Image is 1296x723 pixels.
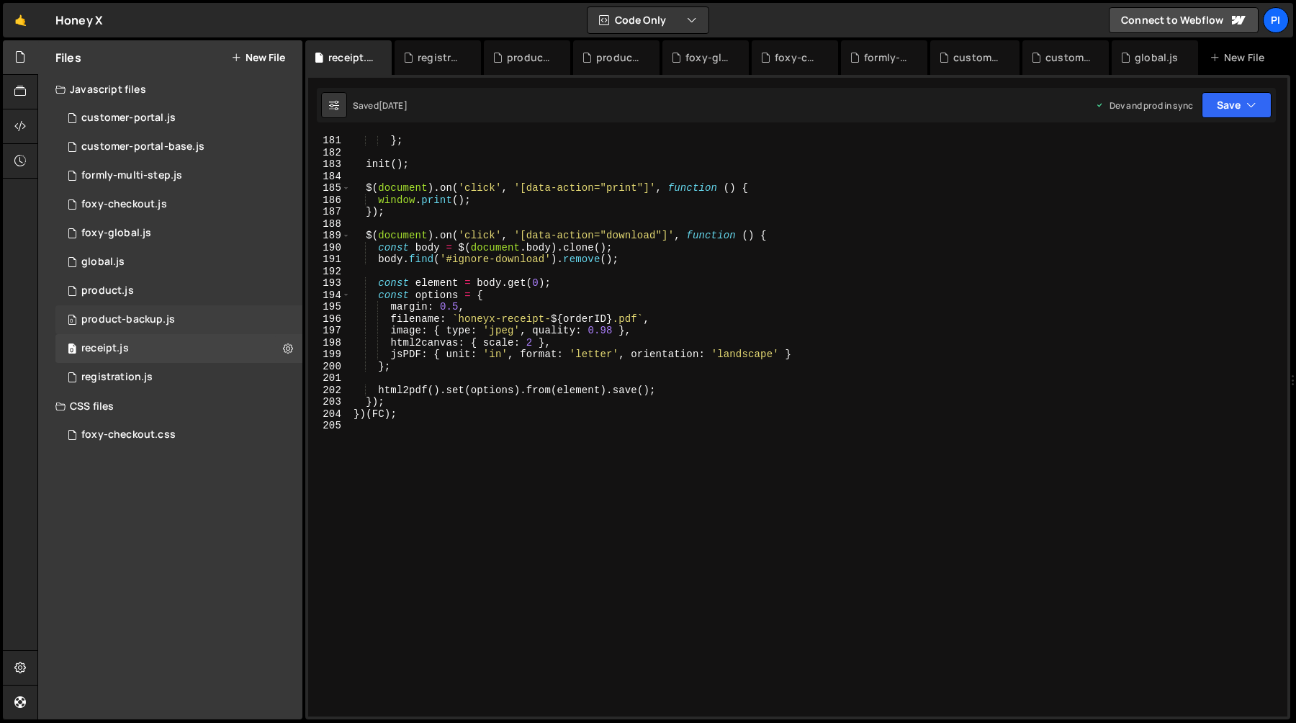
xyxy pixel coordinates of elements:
div: 182 [308,147,351,159]
div: 193 [308,277,351,289]
div: formly-multi-step.js [864,50,910,65]
div: 190 [308,242,351,254]
div: 11115/29457.js [55,219,302,248]
div: Javascript files [38,75,302,104]
div: 189 [308,230,351,242]
div: receipt.js [328,50,374,65]
div: product-backup.js [81,313,175,326]
div: Honey X [55,12,102,29]
div: 11115/29587.js [55,277,302,305]
div: 202 [308,385,351,397]
div: 191 [308,253,351,266]
div: 183 [308,158,351,171]
div: 184 [308,171,351,183]
div: 11115/30890.js [55,190,302,219]
div: foxy-checkout.css [81,428,176,441]
div: 198 [308,337,351,349]
div: customer-portal-base.js [953,50,1002,65]
div: 181 [308,135,351,147]
div: 187 [308,206,351,218]
div: 11115/30581.js [55,363,302,392]
div: customer-portal-base.js [81,140,204,153]
div: Dev and prod in sync [1095,99,1193,112]
div: 11115/30117.js [55,133,302,161]
h2: Files [55,50,81,66]
div: 192 [308,266,351,278]
div: 11115/28888.js [55,104,302,133]
div: 194 [308,289,351,302]
div: 201 [308,372,351,385]
div: receipt.js [81,342,129,355]
div: 200 [308,361,351,373]
div: 195 [308,301,351,313]
div: 11115/33543.js [55,305,302,334]
div: product.js [81,284,134,297]
a: 🤙 [3,3,38,37]
div: customer-portal.js [1045,50,1092,65]
div: product.js [596,50,642,65]
div: foxy-checkout.js [81,198,167,211]
div: CSS files [38,392,302,421]
div: 196 [308,313,351,325]
div: 199 [308,349,351,361]
div: foxy-checkout.js [775,50,821,65]
div: Saved [353,99,408,112]
div: product-backup.js [507,50,553,65]
div: formly-multi-step.js [81,169,182,182]
a: Pi [1263,7,1289,33]
div: registration.js [81,371,153,384]
button: Save [1202,92,1272,118]
div: foxy-global.js [685,50,732,65]
div: 185 [308,182,351,194]
div: customer-portal.js [81,112,176,125]
div: New File [1210,50,1270,65]
div: 188 [308,218,351,230]
div: registration.js [418,50,464,65]
span: 0 [68,315,76,327]
div: 11115/30391.js [55,334,302,363]
div: 203 [308,396,351,408]
div: [DATE] [379,99,408,112]
div: global.js [1135,50,1178,65]
div: global.js [81,256,125,269]
div: 11115/29670.css [55,421,302,449]
div: foxy-global.js [81,227,151,240]
span: 0 [68,344,76,356]
button: Code Only [588,7,708,33]
div: 204 [308,408,351,421]
div: 205 [308,420,351,432]
button: New File [231,52,285,63]
div: 11115/31206.js [55,161,302,190]
div: 11115/25973.js [55,248,302,277]
div: 197 [308,325,351,337]
a: Connect to Webflow [1109,7,1259,33]
div: 186 [308,194,351,207]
